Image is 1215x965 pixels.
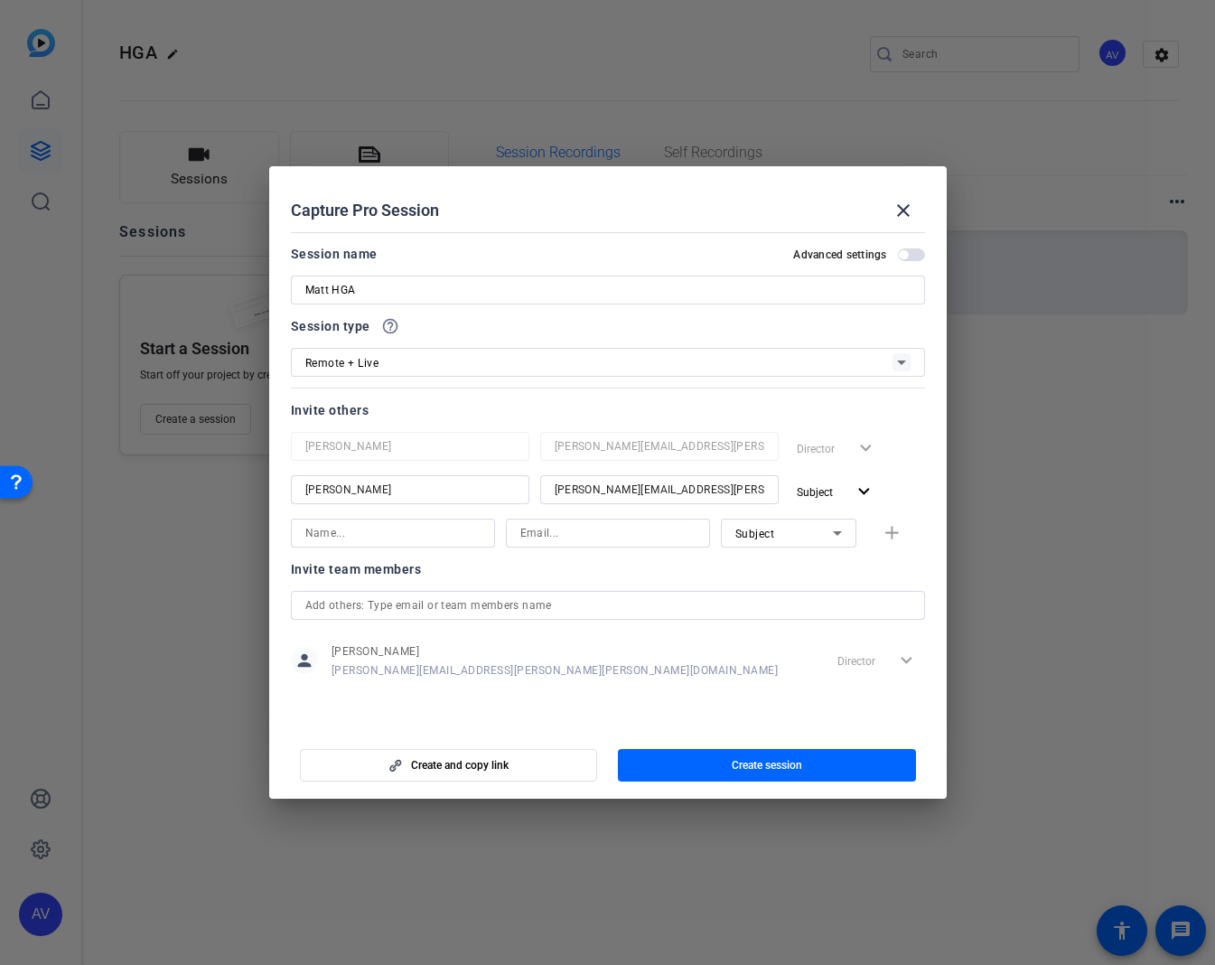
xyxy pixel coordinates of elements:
[305,279,911,301] input: Enter Session Name
[555,479,764,501] input: Email...
[893,200,914,221] mat-icon: close
[291,315,370,337] span: Session type
[793,248,886,262] h2: Advanced settings
[520,522,696,544] input: Email...
[797,486,833,499] span: Subject
[291,399,925,421] div: Invite others
[291,647,318,674] mat-icon: person
[300,749,598,782] button: Create and copy link
[618,749,916,782] button: Create session
[305,479,515,501] input: Name...
[305,436,515,457] input: Name...
[735,528,775,540] span: Subject
[305,522,481,544] input: Name...
[291,243,378,265] div: Session name
[732,758,802,773] span: Create session
[381,317,399,335] mat-icon: help_outline
[305,595,911,616] input: Add others: Type email or team members name
[332,644,779,659] span: [PERSON_NAME]
[411,758,509,773] span: Create and copy link
[790,475,883,508] button: Subject
[555,436,764,457] input: Email...
[305,357,379,370] span: Remote + Live
[291,558,925,580] div: Invite team members
[853,481,875,503] mat-icon: expand_more
[332,663,779,678] span: [PERSON_NAME][EMAIL_ADDRESS][PERSON_NAME][PERSON_NAME][DOMAIN_NAME]
[291,189,925,232] div: Capture Pro Session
